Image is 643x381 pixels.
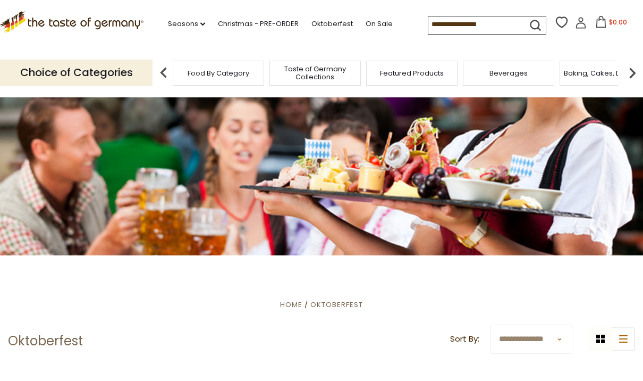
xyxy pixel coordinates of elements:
h1: Oktoberfest [8,333,83,349]
a: Oktoberfest [310,300,363,310]
a: On Sale [366,18,393,30]
a: Home [280,300,302,310]
a: Food By Category [188,69,249,77]
img: previous arrow [153,62,174,84]
a: Christmas - PRE-ORDER [218,18,299,30]
a: Seasons [168,18,205,30]
span: $0.00 [609,18,627,27]
button: $0.00 [589,16,634,32]
a: Featured Products [380,69,444,77]
a: Taste of Germany Collections [273,65,358,81]
label: Sort By: [450,333,479,346]
a: Oktoberfest [311,18,353,30]
a: Beverages [489,69,528,77]
img: next arrow [622,62,643,84]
